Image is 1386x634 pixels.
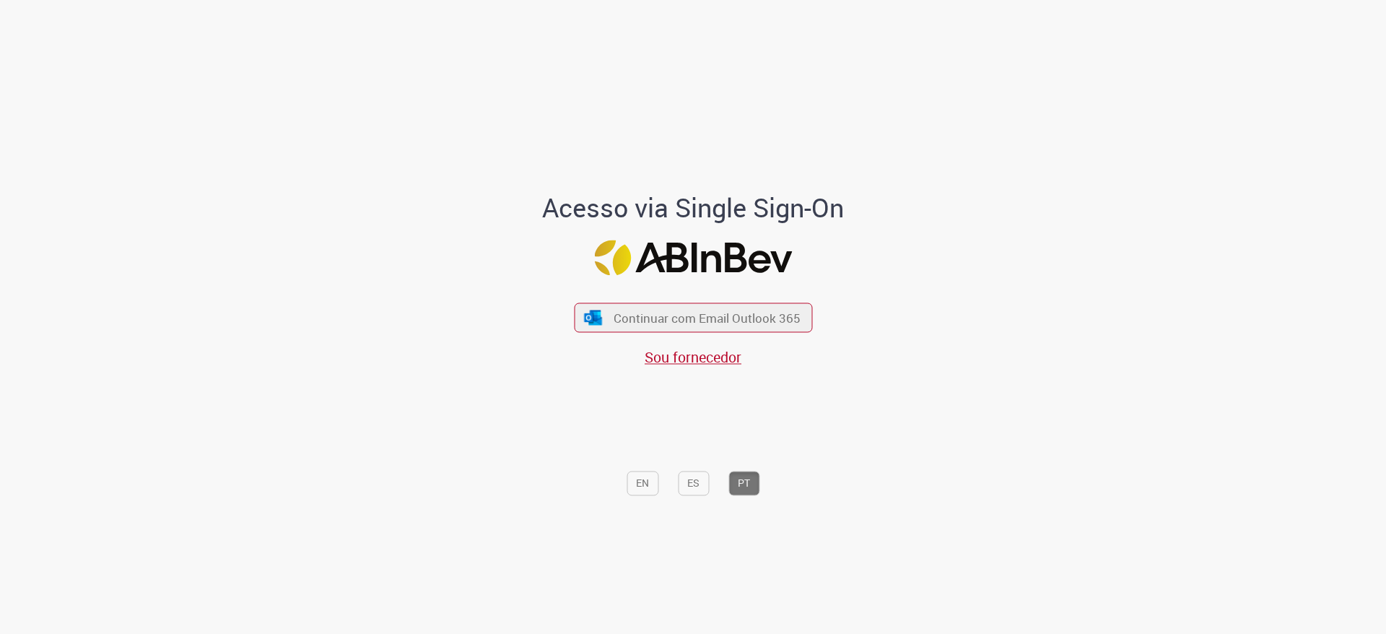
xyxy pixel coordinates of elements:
img: ícone Azure/Microsoft 360 [583,310,603,325]
button: EN [627,472,658,496]
img: Logo ABInBev [594,240,792,275]
a: Sou fornecedor [645,348,741,368]
h1: Acesso via Single Sign-On [493,194,894,222]
span: Continuar com Email Outlook 365 [614,310,801,326]
button: PT [728,472,759,496]
button: ES [678,472,709,496]
button: ícone Azure/Microsoft 360 Continuar com Email Outlook 365 [574,303,812,333]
